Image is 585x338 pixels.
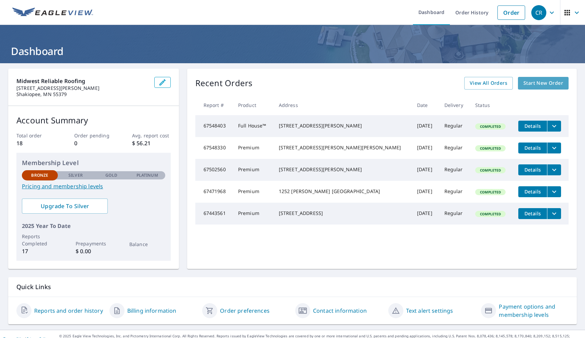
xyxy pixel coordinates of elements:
[195,95,233,115] th: Report #
[522,123,543,129] span: Details
[22,222,165,230] p: 2025 Year To Date
[522,210,543,217] span: Details
[16,91,149,97] p: Shakiopee, MN 55379
[132,132,171,139] p: Avg. report cost
[233,181,273,203] td: Premium
[74,139,113,147] p: 0
[439,115,470,137] td: Regular
[279,122,406,129] div: [STREET_ADDRESS][PERSON_NAME]
[470,79,507,87] span: View All Orders
[22,182,165,190] a: Pricing and membership levels
[522,145,543,151] span: Details
[522,166,543,173] span: Details
[523,79,563,87] span: Start New Order
[22,199,108,214] a: Upgrade To Silver
[195,159,233,181] td: 67502560
[439,159,470,181] td: Regular
[8,44,577,58] h1: Dashboard
[522,188,543,195] span: Details
[476,146,505,151] span: Completed
[279,166,406,173] div: [STREET_ADDRESS][PERSON_NAME]
[76,240,112,247] p: Prepayments
[195,137,233,159] td: 67548330
[127,307,177,315] a: Billing information
[476,190,505,194] span: Completed
[406,307,453,315] a: Text alert settings
[233,137,273,159] td: Premium
[439,137,470,159] td: Regular
[136,172,158,178] p: Platinum
[233,203,273,225] td: Premium
[547,121,561,132] button: filesDropdownBtn-67548403
[16,283,569,291] p: Quick Links
[499,302,569,319] a: Payment options and membership levels
[195,115,233,137] td: 67548403
[16,114,171,126] p: Account Summary
[74,132,113,139] p: Order pending
[412,137,439,159] td: [DATE]
[31,172,48,178] p: Bronze
[531,5,546,20] div: CR
[16,139,55,147] p: 18
[439,95,470,115] th: Delivery
[279,144,406,151] div: [STREET_ADDRESS][PERSON_NAME][PERSON_NAME]
[412,115,439,137] td: [DATE]
[547,186,561,197] button: filesDropdownBtn-67471968
[76,247,112,255] p: $ 0.00
[518,186,547,197] button: detailsBtn-67471968
[12,8,93,18] img: EV Logo
[412,159,439,181] td: [DATE]
[195,77,253,90] p: Recent Orders
[476,124,505,129] span: Completed
[518,121,547,132] button: detailsBtn-67548403
[220,307,270,315] a: Order preferences
[279,188,406,195] div: 1252 [PERSON_NAME] [GEOGRAPHIC_DATA]
[132,139,171,147] p: $ 56.21
[476,168,505,173] span: Completed
[412,181,439,203] td: [DATE]
[27,202,102,210] span: Upgrade To Silver
[16,85,149,91] p: [STREET_ADDRESS][PERSON_NAME]
[547,208,561,219] button: filesDropdownBtn-67443561
[439,181,470,203] td: Regular
[313,307,367,315] a: Contact information
[34,307,103,315] a: Reports and order history
[22,158,165,167] p: Membership Level
[518,208,547,219] button: detailsBtn-67443561
[547,143,561,153] button: filesDropdownBtn-67548330
[412,95,439,115] th: Date
[22,247,58,255] p: 17
[16,77,149,85] p: Midwest Reliable Roofing
[195,203,233,225] td: 67443561
[233,115,273,137] td: Full House™
[518,143,547,153] button: detailsBtn-67548330
[518,77,569,90] a: Start New Order
[129,241,165,248] p: Balance
[279,210,406,217] div: [STREET_ADDRESS]
[470,95,513,115] th: Status
[233,95,273,115] th: Product
[547,164,561,175] button: filesDropdownBtn-67502560
[105,172,117,178] p: Gold
[16,132,55,139] p: Total order
[497,5,525,20] a: Order
[273,95,412,115] th: Address
[476,212,505,216] span: Completed
[439,203,470,225] td: Regular
[68,172,83,178] p: Silver
[464,77,513,90] a: View All Orders
[195,181,233,203] td: 67471968
[518,164,547,175] button: detailsBtn-67502560
[233,159,273,181] td: Premium
[412,203,439,225] td: [DATE]
[22,233,58,247] p: Reports Completed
